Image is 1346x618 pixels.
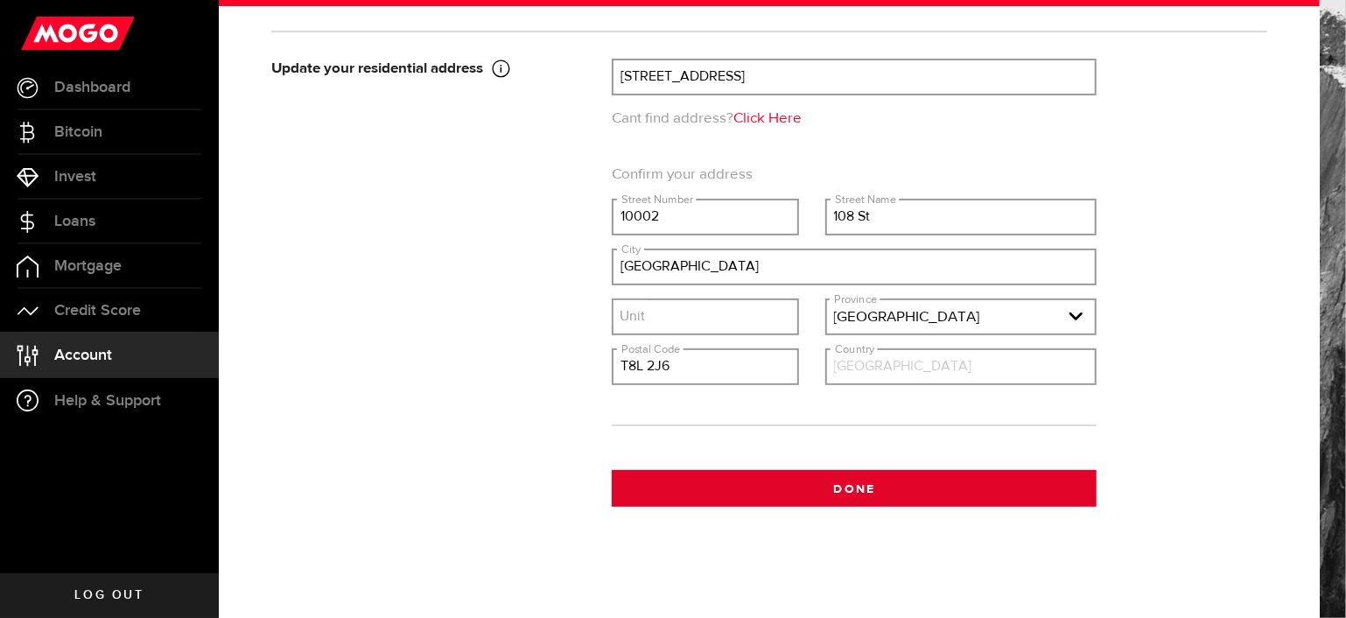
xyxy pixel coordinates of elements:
[827,200,1096,234] input: Street Name
[54,303,141,319] span: Credit Score
[74,589,144,601] span: Log out
[613,350,796,383] input: Postal Code
[613,250,1095,284] input: City
[612,470,1097,507] button: Done
[54,124,102,140] span: Bitcoin
[617,237,644,259] label: City
[54,348,112,363] span: Account
[54,258,122,274] span: Mortgage
[831,337,878,359] label: Country
[612,111,802,126] span: Cant find address?
[827,300,1096,334] a: expand select
[617,187,696,209] label: Street Number
[54,80,130,95] span: Dashboard
[14,7,67,60] button: Open LiveChat chat widget
[54,214,95,229] span: Loans
[830,287,880,309] label: Province
[613,60,1095,94] input: Address
[617,337,684,359] label: Postal Code
[831,187,899,209] label: Street Name
[54,169,96,185] span: Invest
[599,165,1110,186] span: Confirm your address
[827,350,1096,383] input: Country
[733,111,802,126] a: Click Here
[613,200,796,234] input: Street Number
[54,393,161,409] span: Help & Support
[271,59,585,80] div: Update your residential address
[613,300,796,334] input: Suite (Optional)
